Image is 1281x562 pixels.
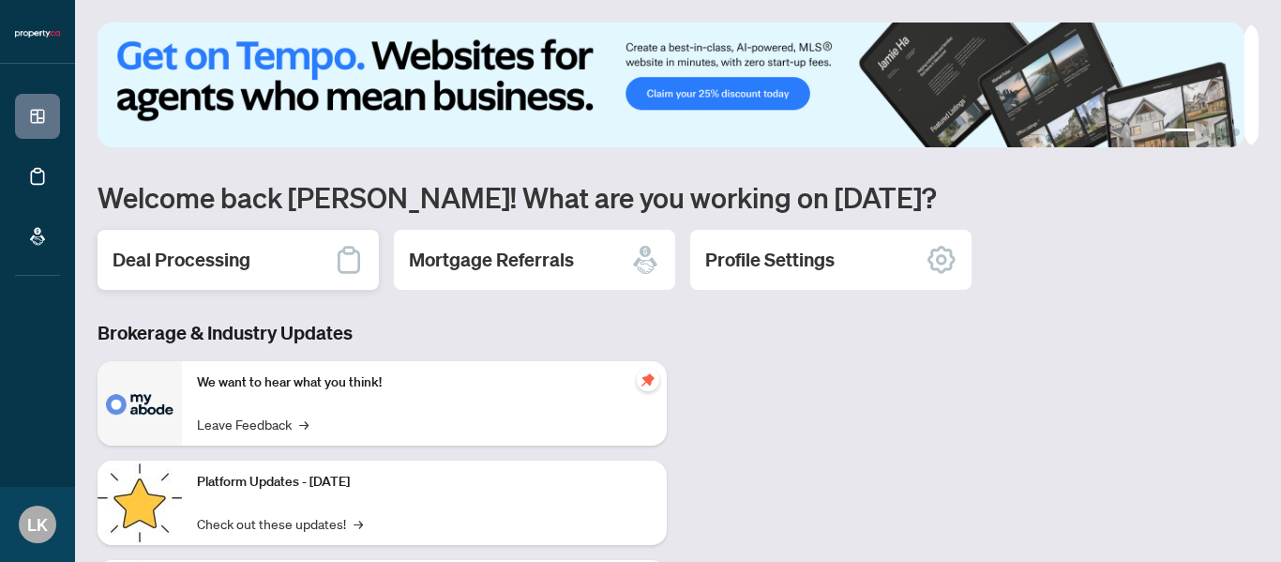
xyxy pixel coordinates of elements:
span: → [354,513,363,534]
h3: Brokerage & Industry Updates [98,320,667,346]
span: pushpin [637,369,659,391]
img: Slide 0 [98,23,1244,147]
a: Leave Feedback→ [197,414,309,434]
button: 2 [1202,129,1210,136]
h2: Deal Processing [113,247,250,273]
h1: Welcome back [PERSON_NAME]! What are you working on [DATE]? [98,179,1258,215]
h2: Mortgage Referrals [409,247,574,273]
button: 1 [1165,129,1195,136]
img: We want to hear what you think! [98,361,182,446]
button: 4 [1232,129,1240,136]
button: Open asap [1206,496,1262,553]
span: LK [27,511,48,538]
img: Platform Updates - July 21, 2025 [98,461,182,545]
p: Platform Updates - [DATE] [197,472,652,493]
h2: Profile Settings [705,247,835,273]
p: We want to hear what you think! [197,372,652,393]
span: → [299,414,309,434]
img: logo [15,28,60,39]
button: 3 [1217,129,1225,136]
a: Check out these updates!→ [197,513,363,534]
